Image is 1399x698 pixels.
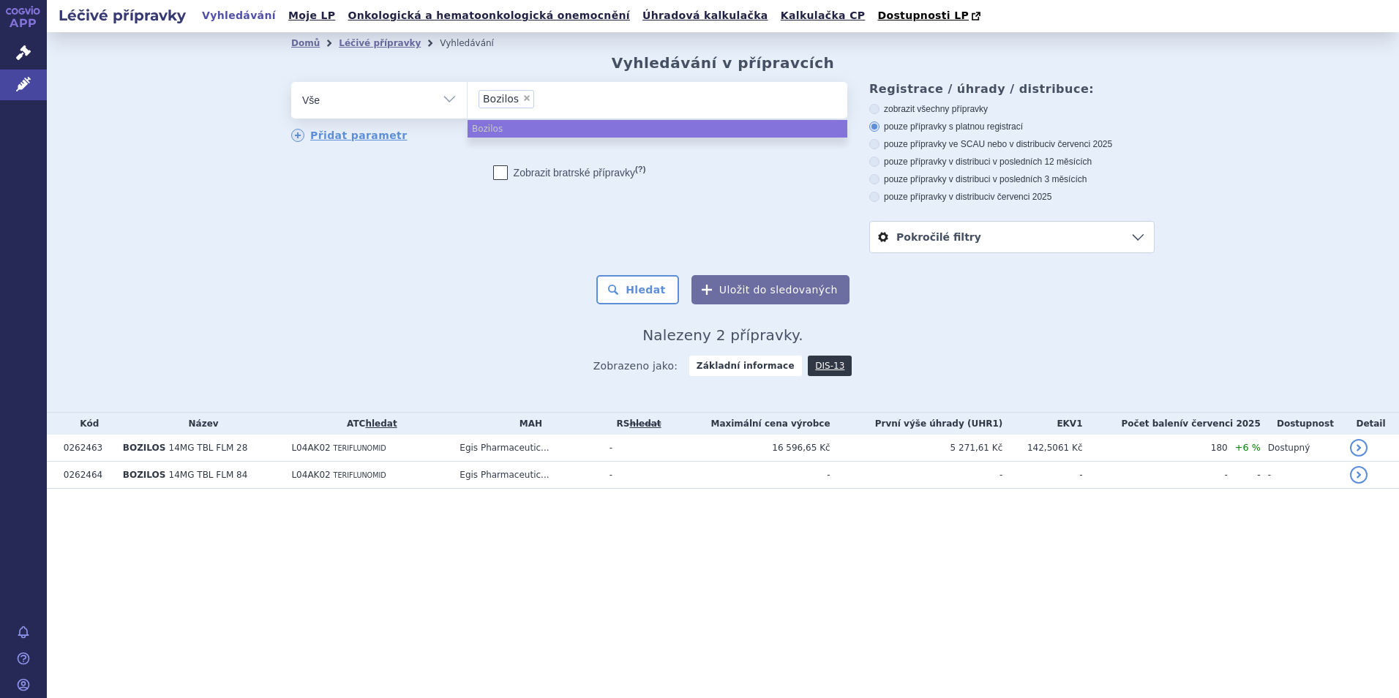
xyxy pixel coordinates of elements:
[365,419,397,429] a: hledat
[869,82,1155,96] h3: Registrace / úhrady / distribuce:
[869,191,1155,203] label: pouze přípravky v distribuci
[629,419,661,429] a: vyhledávání neobsahuje žádnou platnou referenční skupinu
[990,192,1051,202] span: v červenci 2025
[869,156,1155,168] label: pouze přípravky v distribuci v posledních 12 měsících
[870,222,1154,252] a: Pokročilé filtry
[602,462,669,489] td: -
[123,470,166,480] span: BOZILOS
[452,435,601,462] td: Egis Pharmaceutic...
[612,54,835,72] h2: Vyhledávání v přípravcích
[452,462,601,489] td: Egis Pharmaceutic...
[1261,462,1343,489] td: -
[638,6,773,26] a: Úhradová kalkulačka
[522,94,531,102] span: ×
[1343,413,1399,435] th: Detail
[56,435,116,462] td: 0262463
[339,38,421,48] a: Léčivé přípravky
[56,462,116,489] td: 0262464
[483,94,519,104] span: Bozilos
[830,413,1003,435] th: První výše úhrady (UHR1)
[869,173,1155,185] label: pouze přípravky v distribuci v posledních 3 měsících
[198,6,280,26] a: Vyhledávání
[1350,439,1368,457] a: detail
[602,413,669,435] th: RS
[830,435,1003,462] td: 5 271,61 Kč
[1083,413,1261,435] th: Počet balení
[1051,139,1112,149] span: v červenci 2025
[629,419,661,429] del: hledat
[291,129,408,142] a: Přidat parametr
[1002,413,1082,435] th: EKV1
[343,6,634,26] a: Onkologická a hematoonkologická onemocnění
[602,435,669,462] td: -
[635,165,645,174] abbr: (?)
[668,435,830,462] td: 16 596,65 Kč
[56,413,116,435] th: Kód
[169,470,248,480] span: 14MG TBL FLM 84
[1083,435,1228,462] td: 180
[1002,462,1082,489] td: -
[1182,419,1260,429] span: v červenci 2025
[776,6,870,26] a: Kalkulačka CP
[808,356,852,376] a: DIS-13
[116,413,285,435] th: Název
[869,121,1155,132] label: pouze přípravky s platnou registrací
[47,5,198,26] h2: Léčivé přípravky
[123,443,166,453] span: BOZILOS
[440,32,513,54] li: Vyhledávání
[169,443,248,453] span: 14MG TBL FLM 28
[334,444,386,452] span: TERIFLUNOMID
[1083,462,1228,489] td: -
[1228,462,1261,489] td: -
[877,10,969,21] span: Dostupnosti LP
[593,356,678,376] span: Zobrazeno jako:
[1235,442,1261,453] span: +6 %
[291,443,330,453] span: L04AK02
[830,462,1003,489] td: -
[1350,466,1368,484] a: detail
[291,38,320,48] a: Domů
[493,165,646,180] label: Zobrazit bratrské přípravky
[689,356,802,376] strong: Základní informace
[1002,435,1082,462] td: 142,5061 Kč
[452,413,601,435] th: MAH
[869,103,1155,115] label: zobrazit všechny přípravky
[596,275,679,304] button: Hledat
[284,6,340,26] a: Moje LP
[291,470,330,480] span: L04AK02
[691,275,849,304] button: Uložit do sledovaných
[642,326,803,344] span: Nalezeny 2 přípravky.
[334,471,386,479] span: TERIFLUNOMID
[869,138,1155,150] label: pouze přípravky ve SCAU nebo v distribuci
[284,413,452,435] th: ATC
[668,462,830,489] td: -
[1261,413,1343,435] th: Dostupnost
[873,6,988,26] a: Dostupnosti LP
[539,89,547,108] input: Bozilos
[668,413,830,435] th: Maximální cena výrobce
[1261,435,1343,462] td: Dostupný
